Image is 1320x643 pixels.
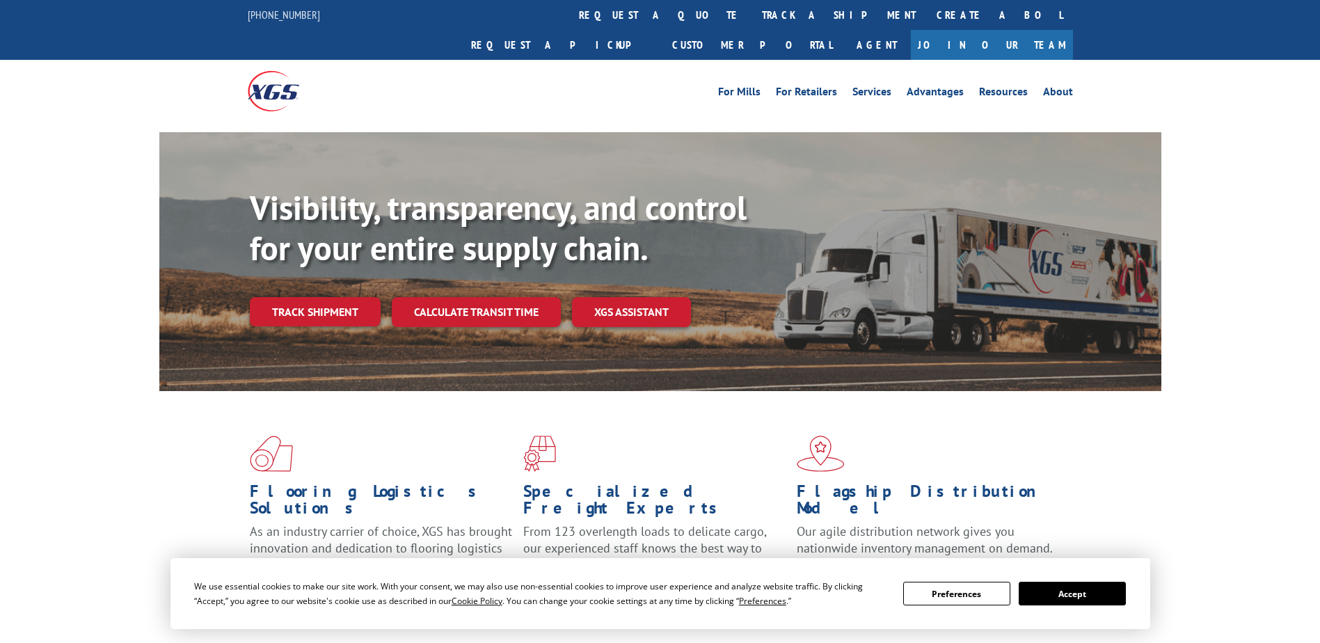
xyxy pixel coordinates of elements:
a: Request a pickup [461,30,662,60]
span: Cookie Policy [452,595,502,607]
a: Agent [843,30,911,60]
b: Visibility, transparency, and control for your entire supply chain. [250,186,747,269]
a: Customer Portal [662,30,843,60]
a: About [1043,86,1073,102]
a: For Retailers [776,86,837,102]
div: Cookie Consent Prompt [170,558,1150,629]
a: For Mills [718,86,761,102]
span: Our agile distribution network gives you nationwide inventory management on demand. [797,523,1053,556]
h1: Flooring Logistics Solutions [250,483,513,523]
h1: Flagship Distribution Model [797,483,1060,523]
span: Preferences [739,595,786,607]
h1: Specialized Freight Experts [523,483,786,523]
a: XGS ASSISTANT [572,297,691,327]
img: xgs-icon-focused-on-flooring-red [523,436,556,472]
img: xgs-icon-total-supply-chain-intelligence-red [250,436,293,472]
a: Advantages [907,86,964,102]
span: As an industry carrier of choice, XGS has brought innovation and dedication to flooring logistics... [250,523,512,573]
a: Services [852,86,891,102]
p: From 123 overlength loads to delicate cargo, our experienced staff knows the best way to move you... [523,523,786,585]
a: Track shipment [250,297,381,326]
div: We use essential cookies to make our site work. With your consent, we may also use non-essential ... [194,579,886,608]
a: [PHONE_NUMBER] [248,8,320,22]
button: Preferences [903,582,1010,605]
img: xgs-icon-flagship-distribution-model-red [797,436,845,472]
a: Join Our Team [911,30,1073,60]
button: Accept [1019,582,1126,605]
a: Resources [979,86,1028,102]
a: Calculate transit time [392,297,561,327]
